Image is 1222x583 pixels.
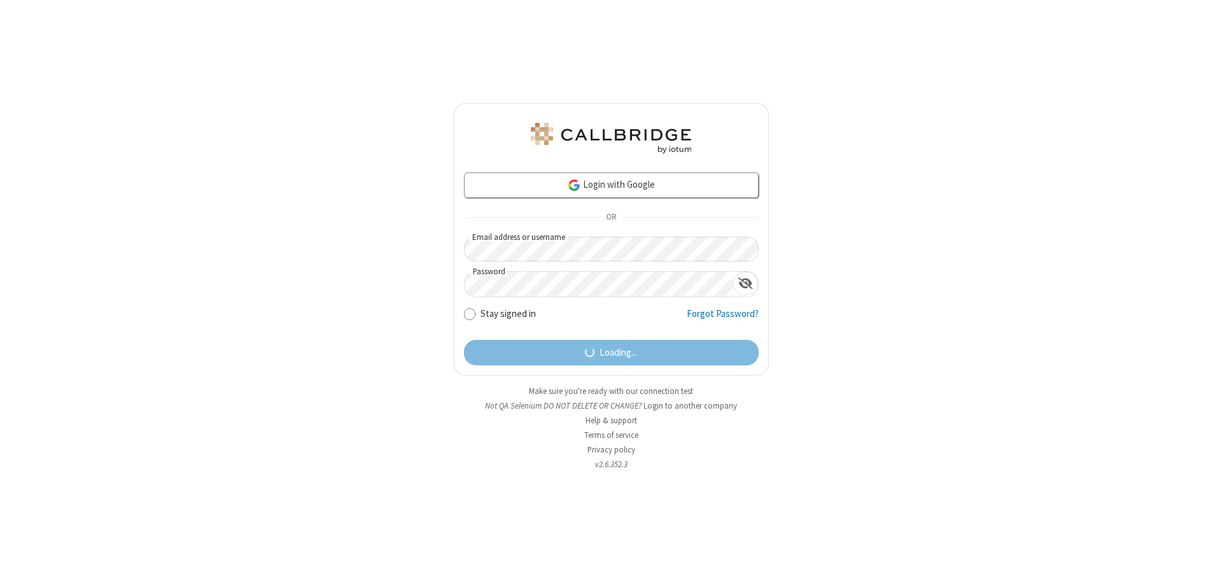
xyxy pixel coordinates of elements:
[567,178,581,192] img: google-icon.png
[586,415,637,426] a: Help & support
[733,272,758,295] div: Show password
[528,123,694,153] img: QA Selenium DO NOT DELETE OR CHANGE
[584,430,638,440] a: Terms of service
[481,307,536,321] label: Stay signed in
[465,272,733,297] input: Password
[454,458,769,470] li: v2.6.352.3
[464,340,759,365] button: Loading...
[464,237,759,262] input: Email address or username
[454,400,769,412] li: Not QA Selenium DO NOT DELETE OR CHANGE?
[687,307,759,331] a: Forgot Password?
[464,172,759,198] a: Login with Google
[643,400,737,412] button: Login to another company
[601,209,621,227] span: OR
[600,346,637,360] span: Loading...
[587,444,635,455] a: Privacy policy
[529,386,693,397] a: Make sure you're ready with our connection test
[1190,550,1212,574] iframe: Chat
